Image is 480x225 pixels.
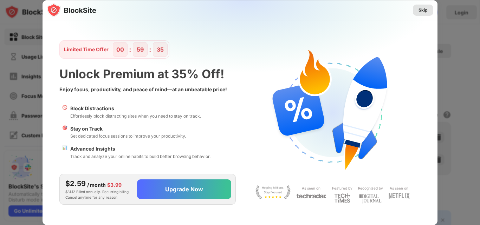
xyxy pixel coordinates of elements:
[255,185,291,199] img: light-stay-focus.svg
[87,181,106,189] div: / month
[359,193,382,205] img: light-digital-journal.svg
[358,185,383,192] div: Recognized by
[389,193,410,199] img: light-netflix.svg
[165,186,203,193] div: Upgrade Now
[65,178,86,189] div: $2.59
[390,185,408,192] div: As seen on
[334,193,350,203] img: light-techtimes.svg
[70,153,210,160] div: Track and analyze your online habits to build better browsing behavior.
[296,193,326,199] img: light-techradar.svg
[332,185,352,192] div: Featured by
[65,178,131,200] div: $31.12 Billed annually. Recurring billing. Cancel anytime for any reason
[47,0,442,139] img: gradient.svg
[70,145,210,153] div: Advanced Insights
[107,181,122,189] div: $3.99
[62,145,67,160] div: 📊
[302,185,320,192] div: As seen on
[419,7,428,14] div: Skip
